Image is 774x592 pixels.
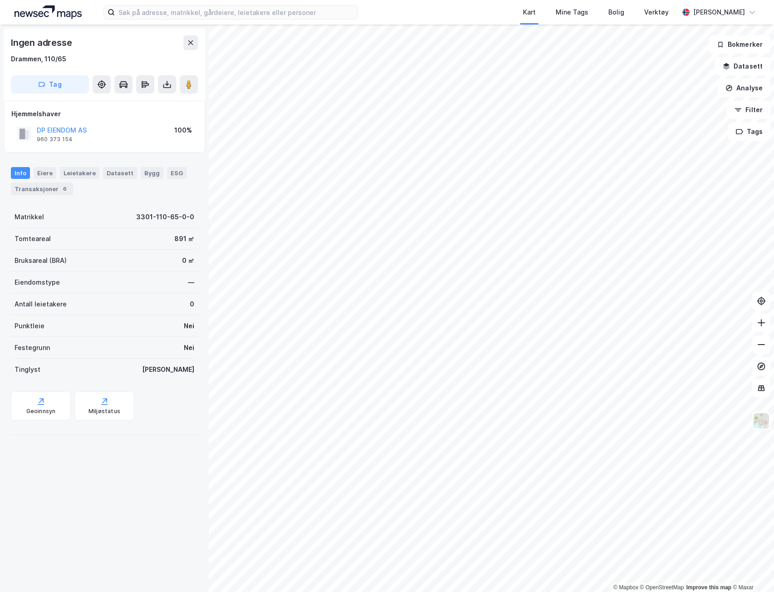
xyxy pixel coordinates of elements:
div: Bygg [141,167,163,179]
div: [PERSON_NAME] [142,364,194,375]
div: Nei [184,321,194,331]
div: Bruksareal (BRA) [15,255,67,266]
div: Nei [184,342,194,353]
img: logo.a4113a55bc3d86da70a041830d287a7e.svg [15,5,82,19]
div: Eiendomstype [15,277,60,288]
div: 3301-110-65-0-0 [136,212,194,222]
img: Z [753,412,770,429]
div: Eiere [34,167,56,179]
div: — [188,277,194,288]
div: [PERSON_NAME] [693,7,745,18]
div: Drammen, 110/65 [11,54,66,64]
div: Ingen adresse [11,35,74,50]
div: Datasett [103,167,137,179]
div: Festegrunn [15,342,50,353]
div: 6 [60,184,69,193]
button: Bokmerker [709,35,770,54]
div: 100% [174,125,192,136]
div: ESG [167,167,187,179]
iframe: Chat Widget [729,548,774,592]
a: Mapbox [613,584,638,591]
div: Transaksjoner [11,183,73,195]
div: Geoinnsyn [26,408,56,415]
div: Mine Tags [556,7,588,18]
div: 960 373 154 [37,136,73,143]
input: Søk på adresse, matrikkel, gårdeiere, leietakere eller personer [115,5,357,19]
div: Info [11,167,30,179]
button: Tags [728,123,770,141]
button: Datasett [715,57,770,75]
a: OpenStreetMap [640,584,684,591]
div: 0 ㎡ [182,255,194,266]
div: Matrikkel [15,212,44,222]
button: Filter [727,101,770,119]
button: Analyse [718,79,770,97]
div: Punktleie [15,321,44,331]
div: Bolig [608,7,624,18]
div: Antall leietakere [15,299,67,310]
div: Kart [523,7,536,18]
div: Leietakere [60,167,99,179]
a: Improve this map [686,584,731,591]
div: Kontrollprogram for chat [729,548,774,592]
button: Tag [11,75,89,94]
div: 891 ㎡ [174,233,194,244]
div: Miljøstatus [89,408,120,415]
div: Verktøy [644,7,669,18]
div: Tinglyst [15,364,40,375]
div: Hjemmelshaver [11,109,197,119]
div: Tomteareal [15,233,51,244]
div: 0 [190,299,194,310]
